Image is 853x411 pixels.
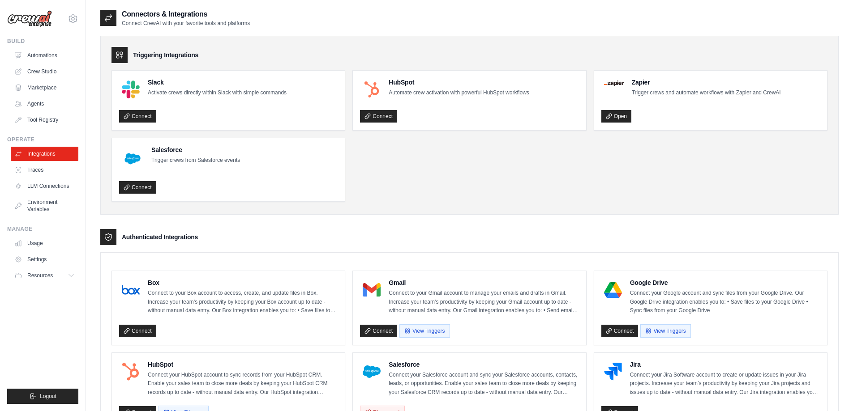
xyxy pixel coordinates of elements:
img: Zapier Logo [604,81,624,86]
h4: HubSpot [148,360,338,369]
h4: Slack [148,78,287,87]
h4: Zapier [632,78,781,87]
img: Salesforce Logo [363,363,381,381]
h3: Triggering Integrations [133,51,198,59]
img: Box Logo [122,281,140,299]
button: View Triggers [399,324,450,338]
p: Connect your Jira Software account to create or update issues in your Jira projects. Increase you... [630,371,820,397]
a: Agents [11,97,78,111]
h4: Gmail [389,278,579,287]
div: Operate [7,136,78,143]
a: Integrations [11,147,78,161]
h4: Salesforce [389,360,579,369]
a: Environment Variables [11,195,78,216]
span: Logout [40,393,56,400]
h4: Box [148,278,338,287]
img: Slack Logo [122,81,140,98]
a: Connect [360,110,397,123]
img: Salesforce Logo [122,148,143,169]
img: Google Drive Logo [604,281,622,299]
p: Connect to your Gmail account to manage your emails and drafts in Gmail. Increase your team’s pro... [389,289,579,315]
img: HubSpot Logo [363,81,381,98]
button: Logout [7,389,78,404]
a: Traces [11,163,78,177]
p: Connect your HubSpot account to sync records from your HubSpot CRM. Enable your sales team to clo... [148,371,338,397]
img: Logo [7,10,52,27]
a: Marketplace [11,81,78,95]
p: Trigger crews from Salesforce events [151,156,240,165]
button: Resources [11,268,78,283]
div: Manage [7,225,78,233]
a: Crew Studio [11,64,78,79]
a: Usage [11,236,78,250]
p: Connect your Salesforce account and sync your Salesforce accounts, contacts, leads, or opportunit... [389,371,579,397]
h3: Authenticated Integrations [122,233,198,242]
a: Connect [360,325,397,337]
p: Activate crews directly within Slack with simple commands [148,89,287,97]
a: Automations [11,48,78,63]
a: Connect [601,325,639,337]
span: Resources [27,272,53,279]
img: HubSpot Logo [122,363,140,381]
h2: Connectors & Integrations [122,9,250,20]
a: Open [601,110,631,123]
img: Jira Logo [604,363,622,381]
h4: Salesforce [151,145,240,154]
button: View Triggers [640,324,690,338]
p: Automate crew activation with powerful HubSpot workflows [389,89,529,97]
a: Tool Registry [11,113,78,127]
h4: Jira [630,360,820,369]
a: Connect [119,110,156,123]
p: Trigger crews and automate workflows with Zapier and CrewAI [632,89,781,97]
a: Connect [119,325,156,337]
p: Connect CrewAI with your favorite tools and platforms [122,20,250,27]
h4: Google Drive [630,278,820,287]
p: Connect to your Box account to access, create, and update files in Box. Increase your team’s prod... [148,289,338,315]
a: LLM Connections [11,179,78,193]
div: Build [7,38,78,45]
img: Gmail Logo [363,281,381,299]
a: Settings [11,252,78,267]
a: Connect [119,181,156,194]
h4: HubSpot [389,78,529,87]
p: Connect your Google account and sync files from your Google Drive. Our Google Drive integration e... [630,289,820,315]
